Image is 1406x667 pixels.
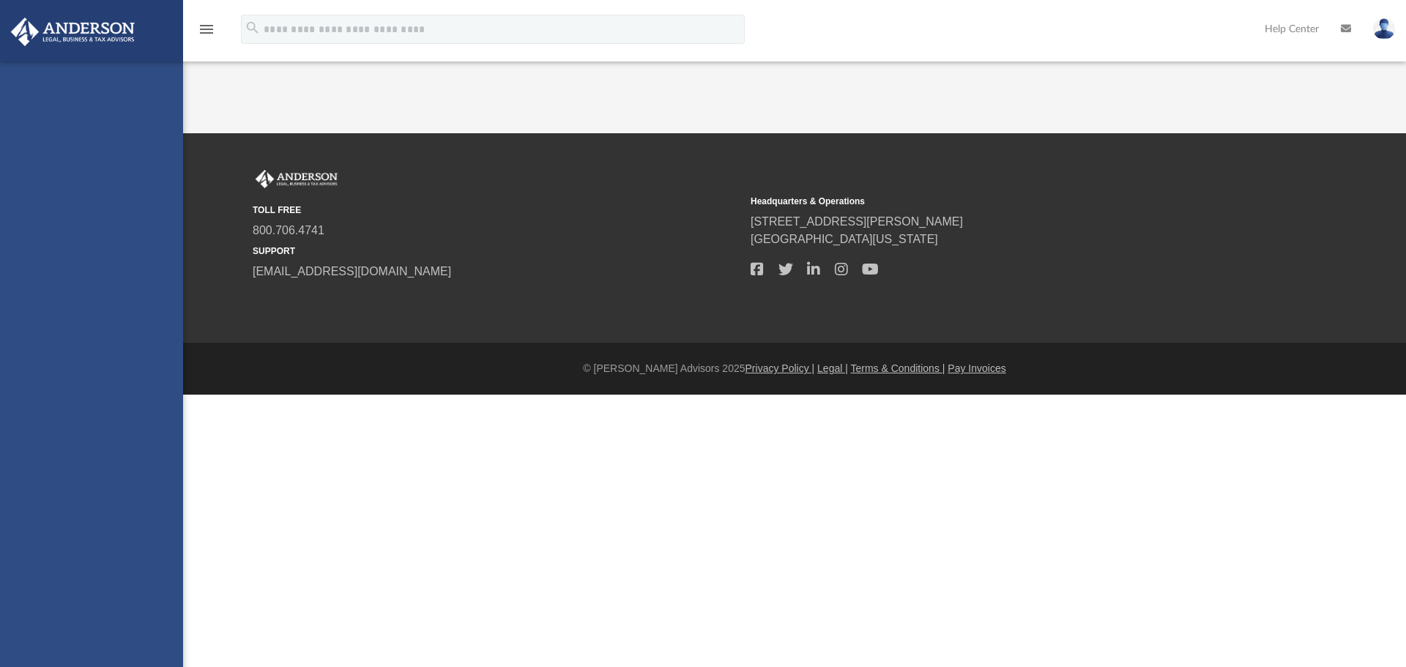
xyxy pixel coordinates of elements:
i: search [245,20,261,36]
a: menu [198,28,215,38]
img: Anderson Advisors Platinum Portal [253,170,341,189]
i: menu [198,21,215,38]
a: [STREET_ADDRESS][PERSON_NAME] [751,215,963,228]
small: SUPPORT [253,245,740,258]
div: © [PERSON_NAME] Advisors 2025 [183,361,1406,376]
a: Pay Invoices [948,362,1005,374]
a: [EMAIL_ADDRESS][DOMAIN_NAME] [253,265,451,277]
a: Legal | [817,362,848,374]
img: User Pic [1373,18,1395,40]
small: TOLL FREE [253,204,740,217]
img: Anderson Advisors Platinum Portal [7,18,139,46]
a: [GEOGRAPHIC_DATA][US_STATE] [751,233,938,245]
a: 800.706.4741 [253,224,324,236]
a: Privacy Policy | [745,362,815,374]
a: Terms & Conditions | [851,362,945,374]
small: Headquarters & Operations [751,195,1238,208]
